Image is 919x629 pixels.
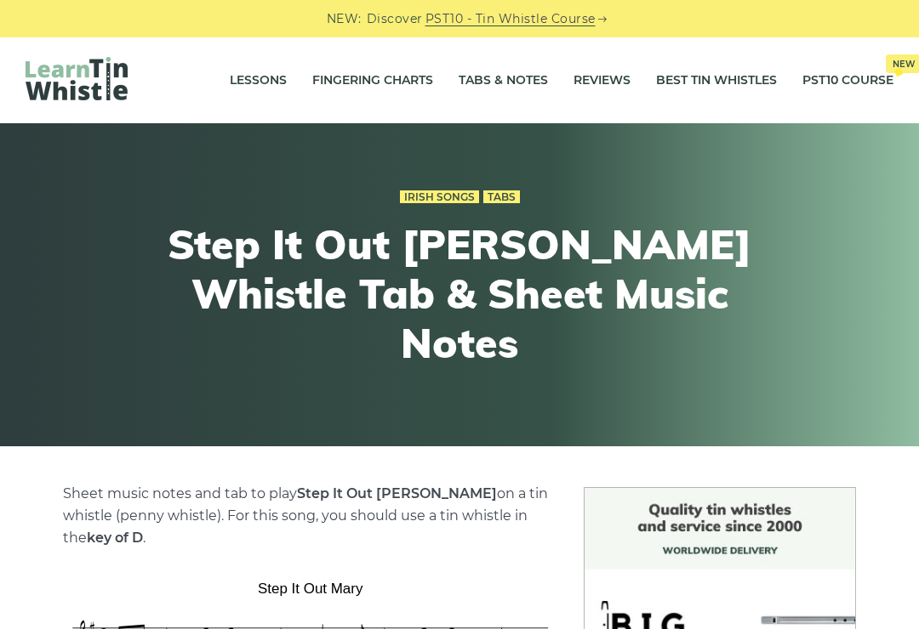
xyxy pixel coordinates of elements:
[87,530,143,546] strong: key of D
[297,485,497,501] strong: Step It Out [PERSON_NAME]
[26,57,128,100] img: LearnTinWhistle.com
[230,59,287,102] a: Lessons
[459,59,548,102] a: Tabs & Notes
[574,59,631,102] a: Reviews
[146,220,773,367] h1: Step It Out [PERSON_NAME] Whistle Tab & Sheet Music Notes
[802,59,893,102] a: PST10 CourseNew
[312,59,433,102] a: Fingering Charts
[656,59,777,102] a: Best Tin Whistles
[483,190,520,204] a: Tabs
[400,190,479,204] a: Irish Songs
[63,483,559,549] p: Sheet music notes and tab to play on a tin whistle (penny whistle). For this song, you should use...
